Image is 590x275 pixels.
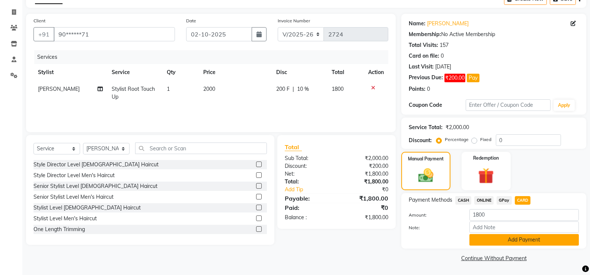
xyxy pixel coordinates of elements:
[34,27,54,41] button: +91
[279,170,337,178] div: Net:
[346,186,394,194] div: ₹0
[34,161,159,169] div: Style Director Level [DEMOGRAPHIC_DATA] Haircut
[469,209,579,221] input: Amount
[107,64,162,81] th: Service
[279,214,337,221] div: Balance :
[364,64,388,81] th: Action
[34,193,114,201] div: Senior Stylist Level Men's Haircut
[135,143,267,154] input: Search or Scan
[441,52,444,60] div: 0
[162,64,199,81] th: Qty
[427,20,469,28] a: [PERSON_NAME]
[279,154,337,162] div: Sub Total:
[186,17,196,24] label: Date
[409,31,441,38] div: Membership:
[337,178,394,186] div: ₹1,800.00
[403,255,585,262] a: Continue Without Payment
[272,64,327,81] th: Disc
[409,101,465,109] div: Coupon Code
[409,63,434,71] div: Last Visit:
[337,214,394,221] div: ₹1,800.00
[480,136,491,143] label: Fixed
[444,74,465,82] span: ₹200.00
[440,41,449,49] div: 157
[409,196,452,204] span: Payment Methods
[293,85,294,93] span: |
[34,64,107,81] th: Stylist
[34,172,115,179] div: Style Director Level Men's Haircut
[435,63,451,71] div: [DATE]
[167,86,170,92] span: 1
[427,85,430,93] div: 0
[497,196,512,205] span: GPay
[554,100,575,111] button: Apply
[409,85,425,93] div: Points:
[469,234,579,246] button: Add Payment
[337,162,394,170] div: ₹200.00
[469,221,579,233] input: Add Note
[199,64,272,81] th: Price
[409,41,438,49] div: Total Visits:
[466,99,551,111] input: Enter Offer / Coupon Code
[337,154,394,162] div: ₹2,000.00
[332,86,344,92] span: 1800
[285,143,302,151] span: Total
[34,215,97,223] div: Stylist Level Men's Haircut
[34,182,157,190] div: Senior Stylist Level [DEMOGRAPHIC_DATA] Haircut
[446,124,469,131] div: ₹2,000.00
[34,204,141,212] div: Stylist Level [DEMOGRAPHIC_DATA] Haircut
[409,31,579,38] div: No Active Membership
[276,85,290,93] span: 200 F
[112,86,155,100] span: Stylist Root Touch Up
[203,86,215,92] span: 2000
[408,156,444,162] label: Manual Payment
[515,196,531,205] span: CARD
[34,17,45,24] label: Client
[54,27,175,41] input: Search by Name/Mobile/Email/Code
[279,203,337,212] div: Paid:
[414,167,438,184] img: _cash.svg
[409,137,432,144] div: Discount:
[409,20,425,28] div: Name:
[34,226,85,233] div: One Length Trimming
[467,74,479,82] button: Pay
[474,196,494,205] span: ONLINE
[409,52,439,60] div: Card on file:
[473,166,499,186] img: _gift.svg
[34,50,394,64] div: Services
[297,85,309,93] span: 10 %
[337,194,394,203] div: ₹1,800.00
[38,86,80,92] span: [PERSON_NAME]
[327,64,364,81] th: Total
[445,136,469,143] label: Percentage
[403,212,463,218] label: Amount:
[403,224,463,231] label: Note:
[279,186,346,194] a: Add Tip
[409,124,443,131] div: Service Total:
[279,194,337,203] div: Payable:
[473,155,499,162] label: Redemption
[337,203,394,212] div: ₹0
[279,162,337,170] div: Discount:
[278,17,310,24] label: Invoice Number
[279,178,337,186] div: Total:
[409,74,443,82] div: Previous Due:
[455,196,471,205] span: CASH
[337,170,394,178] div: ₹1,800.00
